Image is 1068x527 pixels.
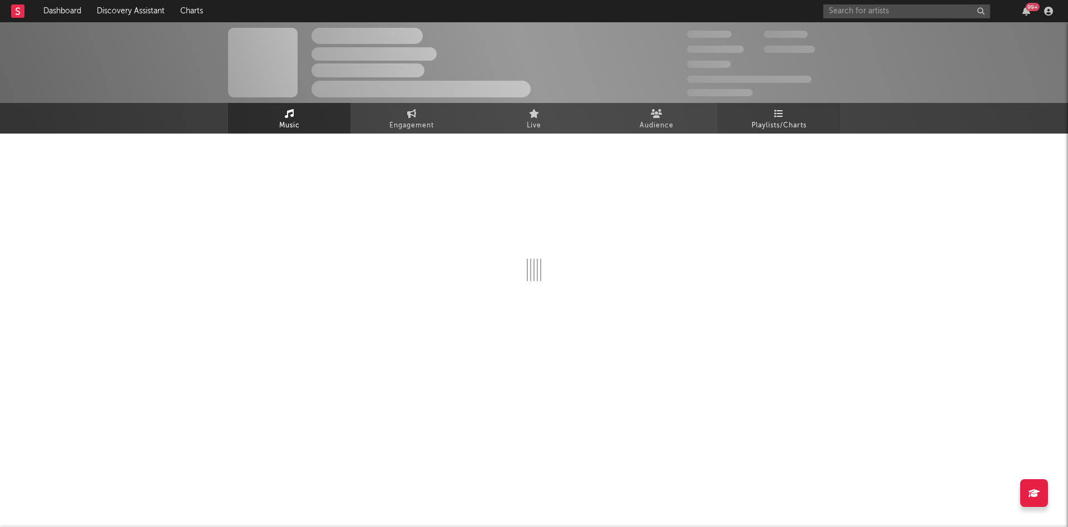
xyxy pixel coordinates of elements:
input: Search for artists [823,4,990,18]
span: 300,000 [687,31,731,38]
a: Engagement [350,103,473,134]
a: Audience [595,103,718,134]
span: Music [279,119,300,132]
a: Playlists/Charts [718,103,840,134]
span: 100,000 [687,61,731,68]
a: Live [473,103,595,134]
span: 50,000,000 Monthly Listeners [687,76,812,83]
span: Engagement [389,119,434,132]
span: Playlists/Charts [751,119,807,132]
span: Audience [640,119,674,132]
span: 1,000,000 [764,46,815,53]
span: Jump Score: 85.0 [687,89,753,96]
div: 99 + [1026,3,1040,11]
a: Music [228,103,350,134]
span: 50,000,000 [687,46,744,53]
button: 99+ [1022,7,1030,16]
span: Live [527,119,541,132]
span: 100,000 [764,31,808,38]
